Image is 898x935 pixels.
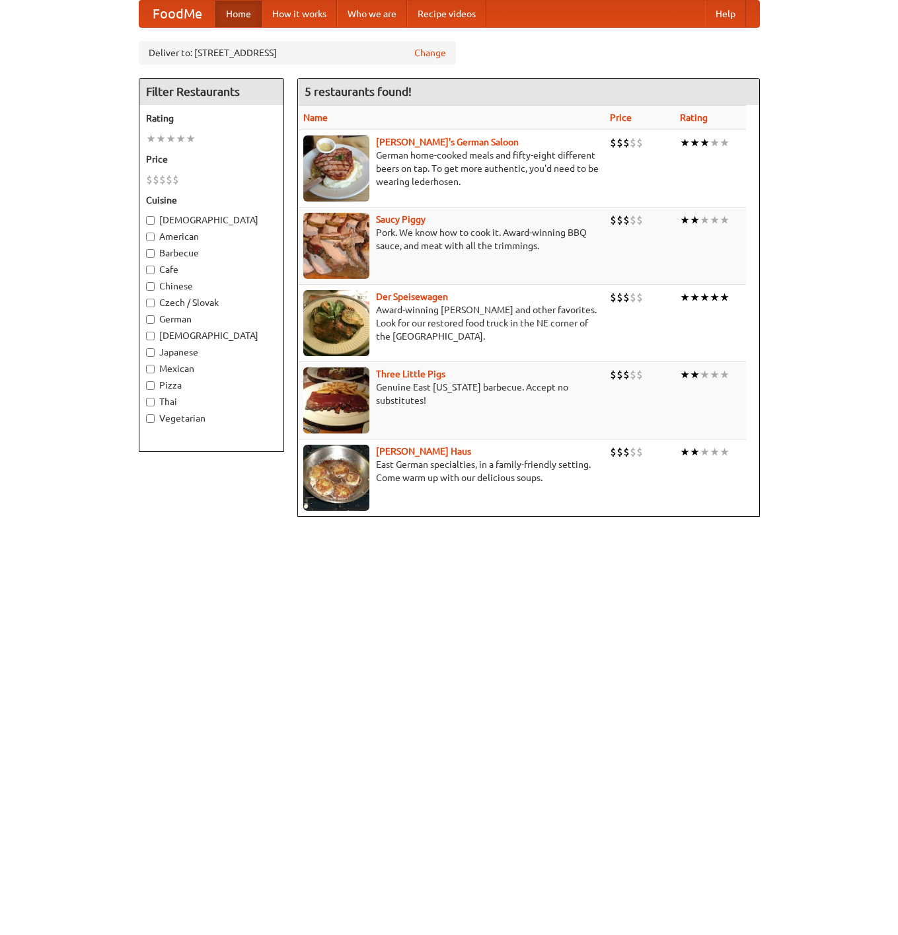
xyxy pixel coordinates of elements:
[166,131,176,146] li: ★
[700,135,710,150] li: ★
[414,46,446,59] a: Change
[146,296,277,309] label: Czech / Slovak
[139,41,456,65] div: Deliver to: [STREET_ADDRESS]
[303,367,369,433] img: littlepigs.jpg
[146,398,155,406] input: Thai
[376,369,445,379] a: Three Little Pigs
[680,445,690,459] li: ★
[146,414,155,423] input: Vegetarian
[636,290,643,305] li: $
[636,445,643,459] li: $
[636,213,643,227] li: $
[720,213,730,227] li: ★
[623,445,630,459] li: $
[146,412,277,425] label: Vegetarian
[186,131,196,146] li: ★
[720,445,730,459] li: ★
[303,381,599,407] p: Genuine East [US_STATE] barbecue. Accept no substitutes!
[146,362,277,375] label: Mexican
[617,445,623,459] li: $
[303,303,599,343] p: Award-winning [PERSON_NAME] and other favorites. Look for our restored food truck in the NE corne...
[630,290,636,305] li: $
[146,216,155,225] input: [DEMOGRAPHIC_DATA]
[146,153,277,166] h5: Price
[146,194,277,207] h5: Cuisine
[617,367,623,382] li: $
[680,135,690,150] li: ★
[146,346,277,359] label: Japanese
[146,230,277,243] label: American
[710,367,720,382] li: ★
[156,131,166,146] li: ★
[610,213,617,227] li: $
[690,445,700,459] li: ★
[172,172,179,187] li: $
[610,445,617,459] li: $
[617,135,623,150] li: $
[139,79,283,105] h4: Filter Restaurants
[700,213,710,227] li: ★
[146,263,277,276] label: Cafe
[146,313,277,326] label: German
[146,246,277,260] label: Barbecue
[303,458,599,484] p: East German specialties, in a family-friendly setting. Come warm up with our delicious soups.
[636,367,643,382] li: $
[610,135,617,150] li: $
[376,291,448,302] a: Der Speisewagen
[690,367,700,382] li: ★
[630,367,636,382] li: $
[146,131,156,146] li: ★
[630,213,636,227] li: $
[710,135,720,150] li: ★
[166,172,172,187] li: $
[710,213,720,227] li: ★
[146,112,277,125] h5: Rating
[146,381,155,390] input: Pizza
[630,135,636,150] li: $
[215,1,262,27] a: Home
[617,290,623,305] li: $
[720,290,730,305] li: ★
[146,172,153,187] li: $
[337,1,407,27] a: Who we are
[303,135,369,202] img: esthers.jpg
[146,213,277,227] label: [DEMOGRAPHIC_DATA]
[303,290,369,356] img: speisewagen.jpg
[690,290,700,305] li: ★
[705,1,746,27] a: Help
[303,445,369,511] img: kohlhaus.jpg
[720,135,730,150] li: ★
[376,137,519,147] b: [PERSON_NAME]'s German Saloon
[623,135,630,150] li: $
[610,367,617,382] li: $
[146,379,277,392] label: Pizza
[376,214,426,225] a: Saucy Piggy
[700,367,710,382] li: ★
[303,112,328,123] a: Name
[303,213,369,279] img: saucy.jpg
[159,172,166,187] li: $
[153,172,159,187] li: $
[720,367,730,382] li: ★
[680,290,690,305] li: ★
[146,329,277,342] label: [DEMOGRAPHIC_DATA]
[700,290,710,305] li: ★
[146,299,155,307] input: Czech / Slovak
[305,85,412,98] ng-pluralize: 5 restaurants found!
[303,226,599,252] p: Pork. We know how to cook it. Award-winning BBQ sauce, and meat with all the trimmings.
[146,348,155,357] input: Japanese
[262,1,337,27] a: How it works
[146,282,155,291] input: Chinese
[407,1,486,27] a: Recipe videos
[630,445,636,459] li: $
[680,367,690,382] li: ★
[376,446,471,457] a: [PERSON_NAME] Haus
[623,367,630,382] li: $
[710,290,720,305] li: ★
[146,233,155,241] input: American
[303,149,599,188] p: German home-cooked meals and fifty-eight different beers on tap. To get more authentic, you'd nee...
[710,445,720,459] li: ★
[690,135,700,150] li: ★
[610,290,617,305] li: $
